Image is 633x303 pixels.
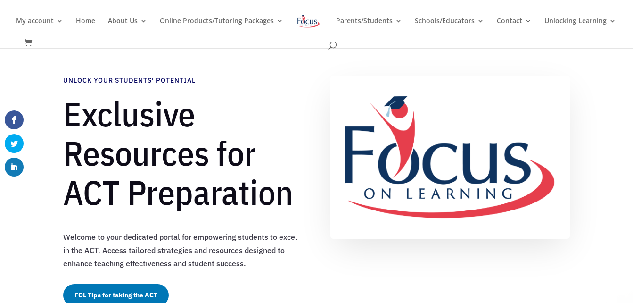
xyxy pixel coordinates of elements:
a: Online Products/Tutoring Packages [160,17,283,40]
h4: Unlock Your Students' Potential [63,76,303,90]
a: My account [16,17,63,40]
a: Home [76,17,95,40]
a: About Us [108,17,147,40]
a: Schools/Educators [415,17,484,40]
img: Focus on Learning [296,13,321,30]
a: Unlocking Learning [544,17,616,40]
a: Contact [497,17,532,40]
p: Welcome to your dedicated portal for empowering students to excel in the ACT. Access tailored str... [63,230,303,270]
a: Parents/Students [336,17,402,40]
img: FullColor_FullLogo_Medium_TBG [330,76,570,239]
h1: Exclusive Resources for ACT Preparation [63,94,303,216]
